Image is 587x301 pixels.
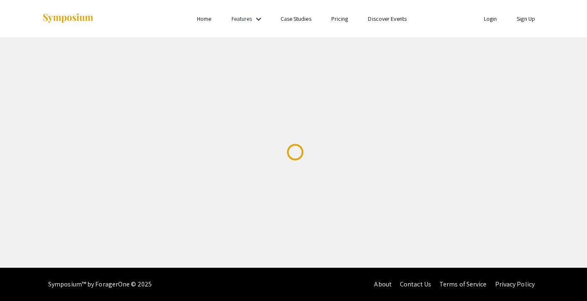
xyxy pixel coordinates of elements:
a: Discover Events [368,15,407,22]
a: Features [232,15,252,22]
a: Terms of Service [439,280,487,289]
a: Login [484,15,497,22]
a: Contact Us [400,280,431,289]
a: About [374,280,392,289]
div: Symposium™ by ForagerOne © 2025 [48,268,152,301]
img: Symposium by ForagerOne [42,13,94,24]
a: Sign Up [517,15,535,22]
a: Pricing [331,15,348,22]
a: Case Studies [281,15,311,22]
a: Home [197,15,211,22]
a: Privacy Policy [495,280,535,289]
mat-icon: Expand Features list [254,14,264,24]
